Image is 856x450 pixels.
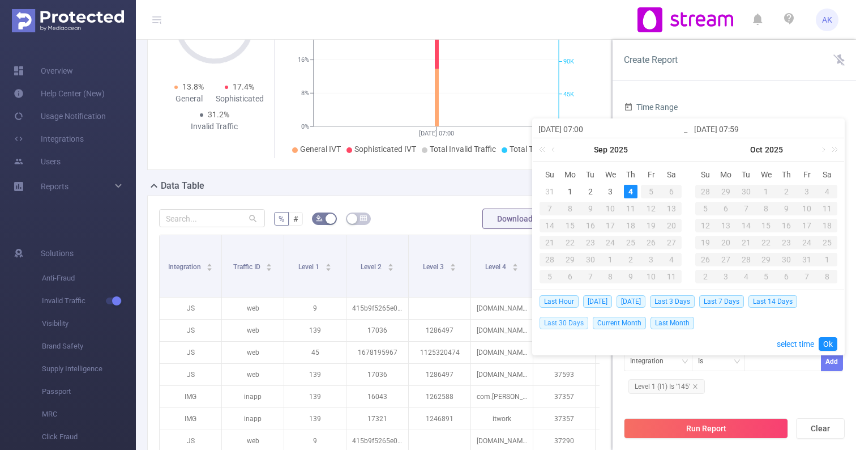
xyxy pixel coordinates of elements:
a: 2025 [609,138,629,161]
div: 7 [580,270,601,283]
span: Last 7 Days [699,295,744,308]
td: November 1, 2025 [817,251,837,268]
div: 21 [540,236,560,249]
i: icon: caret-up [325,262,331,265]
td: November 3, 2025 [716,268,736,285]
div: 8 [560,202,580,215]
td: October 9, 2025 [776,200,797,217]
td: October 20, 2025 [716,234,736,251]
span: Total Transactions [510,145,575,154]
div: Sort [206,262,213,269]
span: Current Month [593,317,646,329]
td: September 19, 2025 [641,217,661,234]
td: October 6, 2025 [716,200,736,217]
span: Invalid Traffic [42,290,136,312]
td: September 17, 2025 [601,217,621,234]
a: Next month (PageDown) [818,138,828,161]
div: 2 [584,185,597,198]
td: October 30, 2025 [776,251,797,268]
span: Last Month [650,317,694,329]
span: Level 2 [361,263,383,271]
a: Usage Notification [14,105,106,128]
td: October 1, 2025 [756,183,777,200]
div: 12 [641,202,661,215]
a: Next year (Control + right) [825,138,840,161]
div: 5 [695,202,716,215]
td: November 4, 2025 [736,268,756,285]
span: Sa [817,169,837,180]
span: % [279,214,284,223]
div: 7 [540,202,560,215]
div: 5 [540,270,560,283]
td: October 15, 2025 [756,217,777,234]
h2: Data Table [161,179,204,193]
div: Integration [630,352,671,371]
div: 30 [580,253,601,266]
i: icon: table [360,215,367,222]
a: Users [14,150,61,173]
i: icon: caret-down [266,266,272,270]
div: 18 [620,219,641,232]
td: October 25, 2025 [817,234,837,251]
td: September 26, 2025 [641,234,661,251]
div: 3 [797,185,817,198]
div: 14 [540,219,560,232]
div: 7 [797,270,817,283]
td: September 11, 2025 [620,200,641,217]
span: Th [620,169,641,180]
span: Passport [42,380,136,403]
span: Fr [641,169,661,180]
div: 4 [736,270,756,283]
i: icon: caret-down [450,266,456,270]
td: October 2, 2025 [620,251,641,268]
td: September 1, 2025 [560,183,580,200]
div: 21 [736,236,756,249]
div: 8 [601,270,621,283]
tspan: 16% [298,57,309,64]
th: Thu [776,166,797,183]
tspan: 8% [301,90,309,97]
span: Mo [560,169,580,180]
div: Sort [325,262,332,269]
span: Reports [41,182,69,191]
span: Last 3 Days [650,295,695,308]
span: Tu [736,169,756,180]
div: 4 [661,253,682,266]
td: October 13, 2025 [716,217,736,234]
tspan: 45K [563,91,574,98]
i: icon: caret-down [325,266,331,270]
span: Supply Intelligence [42,358,136,380]
th: Wed [601,166,621,183]
div: 1 [817,253,837,266]
img: Protected Media [12,9,124,32]
div: 23 [776,236,797,249]
td: September 9, 2025 [580,200,601,217]
td: September 21, 2025 [540,234,560,251]
td: September 28, 2025 [695,183,716,200]
span: Time Range [624,103,678,112]
th: Sun [695,166,716,183]
p: JS [160,298,221,319]
p: 17036 [346,320,408,341]
div: 19 [641,219,661,232]
i: icon: caret-down [387,266,393,270]
a: select time [777,333,814,355]
input: Start date [538,122,683,136]
div: 13 [661,202,682,215]
div: 1 [563,185,577,198]
div: 2 [620,253,641,266]
th: Sat [817,166,837,183]
div: 11 [620,202,641,215]
div: 7 [736,202,756,215]
th: Mon [560,166,580,183]
div: 16 [776,219,797,232]
div: 4 [624,185,637,198]
button: Clear [796,418,845,439]
span: Fr [797,169,817,180]
div: 29 [716,185,736,198]
div: 6 [560,270,580,283]
div: 29 [560,253,580,266]
td: October 31, 2025 [797,251,817,268]
td: October 4, 2025 [661,251,682,268]
button: Run Report [624,418,788,439]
